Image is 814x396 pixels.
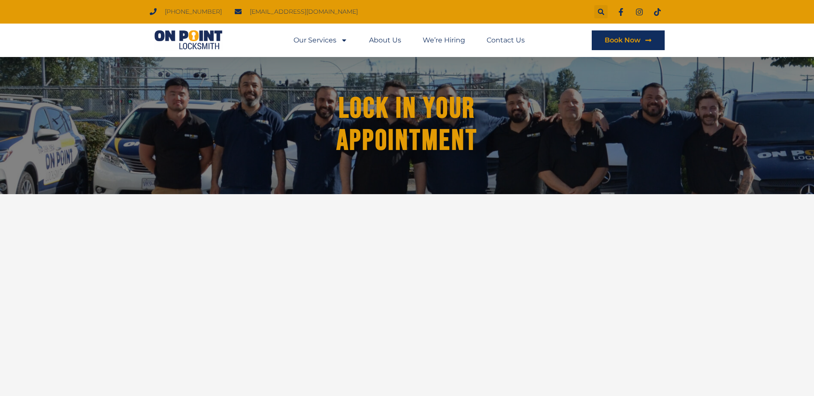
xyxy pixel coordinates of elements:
[369,30,401,50] a: About Us
[163,6,222,18] span: [PHONE_NUMBER]
[605,37,641,44] span: Book Now
[423,30,465,50] a: We’re Hiring
[248,6,358,18] span: [EMAIL_ADDRESS][DOMAIN_NAME]
[592,30,665,50] a: Book Now
[487,30,525,50] a: Contact Us
[309,93,505,157] h1: Lock in Your Appointment
[594,5,608,18] div: Search
[294,30,525,50] nav: Menu
[294,30,348,50] a: Our Services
